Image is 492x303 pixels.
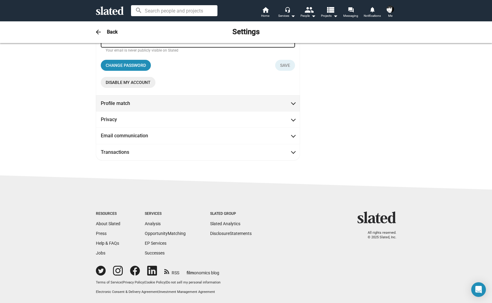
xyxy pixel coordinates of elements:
[107,29,118,35] h3: Back
[144,280,145,284] span: |
[301,12,316,20] div: People
[343,12,358,20] span: Messaging
[159,290,215,294] a: Investment Management Agreement
[232,27,260,37] h2: Settings
[319,6,340,20] button: Projects
[145,231,186,236] a: OpportunityMatching
[96,211,120,216] div: Resources
[101,60,151,71] button: Change password
[289,12,297,20] mat-icon: arrow_drop_down
[123,280,144,284] a: Privacy Policy
[96,251,105,255] a: Jobs
[101,116,156,123] mat-panel-title: Privacy
[261,12,269,20] span: Home
[348,7,354,13] mat-icon: forum
[262,6,269,13] mat-icon: home
[145,221,161,226] a: Analysis
[362,6,383,20] a: Notifications
[275,60,295,71] button: Save
[96,128,300,144] mat-expansion-panel-header: Email communication
[164,266,179,276] a: RSS
[96,144,300,160] mat-expansion-panel-header: Transactions
[471,282,486,297] div: Open Intercom Messenger
[332,12,339,20] mat-icon: arrow_drop_down
[101,149,156,155] mat-panel-title: Transactions
[106,77,151,88] span: Disable my account
[166,280,220,285] button: Do not sell my personal information
[96,95,300,111] mat-expansion-panel-header: Profile match
[145,241,166,246] a: EP Services
[387,5,394,13] img: Peter Pietrangeli
[101,77,155,88] button: Disable my account
[326,5,334,14] mat-icon: view_list
[210,231,252,236] a: DisclosureStatements
[145,280,165,284] a: Cookie Policy
[101,132,156,139] mat-panel-title: Email communication
[210,221,240,226] a: Slated Analytics
[255,6,276,20] a: Home
[280,60,290,71] span: Save
[101,100,156,106] mat-panel-title: Profile match
[369,6,375,12] mat-icon: notifications
[187,270,194,275] span: film
[383,4,398,20] button: Peter PietrangeliMe
[145,251,165,255] a: Successes
[276,6,297,20] button: Services
[165,280,166,284] span: |
[210,211,252,216] div: Slated Group
[96,111,300,128] mat-expansion-panel-header: Privacy
[361,231,396,240] p: All rights reserved. © 2025 Slated, Inc.
[131,5,217,16] input: Search people and projects
[96,221,120,226] a: About Slated
[95,28,102,36] mat-icon: arrow_back
[96,290,158,294] a: Electronic Consent & Delivery Agreement
[285,7,290,12] mat-icon: headset_mic
[388,12,392,20] span: Me
[278,12,295,20] div: Services
[106,60,146,71] span: Change password
[187,265,219,276] a: filmonomics blog
[310,12,317,20] mat-icon: arrow_drop_down
[96,241,119,246] a: Help & FAQs
[96,231,107,236] a: Press
[122,280,123,284] span: |
[364,12,381,20] span: Notifications
[340,6,362,20] a: Messaging
[297,6,319,20] button: People
[321,12,338,20] span: Projects
[96,280,122,284] a: Terms of Service
[304,5,313,14] mat-icon: people
[106,48,178,53] mat-hint: Your email is never publicly visible on Slated
[158,290,159,294] span: |
[145,211,186,216] div: Services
